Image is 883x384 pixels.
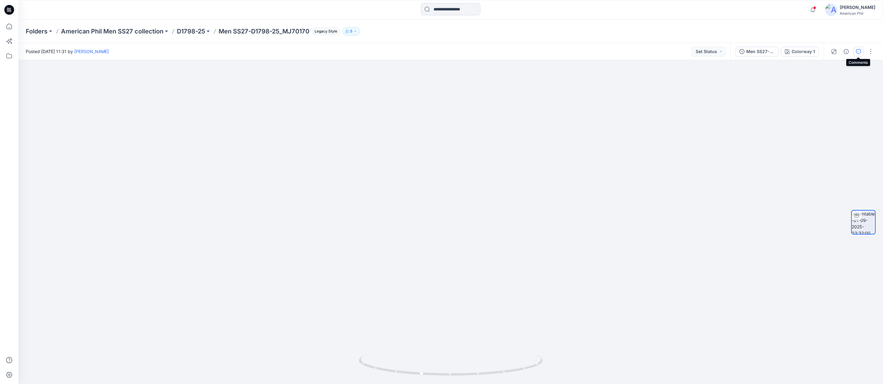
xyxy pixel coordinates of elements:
[350,28,352,35] p: 5
[852,211,875,234] img: turntable-01-09-2025-03:32:00
[26,48,109,55] span: Posted [DATE] 11:31 by
[840,4,875,11] div: [PERSON_NAME]
[174,7,727,384] img: eyJhbGciOiJIUzI1NiIsImtpZCI6IjAiLCJzbHQiOiJzZXMiLCJ0eXAiOiJKV1QifQ.eyJkYXRhIjp7InR5cGUiOiJzdG9yYW...
[26,27,48,36] a: Folders
[312,28,340,35] span: Legacy Style
[746,48,774,55] div: Men SS27-D1788-25_MB30946A
[177,27,205,36] a: D1798-25
[342,27,360,36] button: 5
[61,27,163,36] a: American Phil Men SS27 collection
[736,47,778,56] button: Men SS27-D1788-25_MB30946A
[74,49,109,54] a: [PERSON_NAME]
[792,48,815,55] div: Colorway 1
[781,47,819,56] button: Colorway 1
[309,27,340,36] button: Legacy Style
[841,47,851,56] button: Details
[219,27,309,36] p: Men SS27-D1798-25_MJ70170
[825,4,837,16] img: avatar
[840,11,875,16] div: American Phil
